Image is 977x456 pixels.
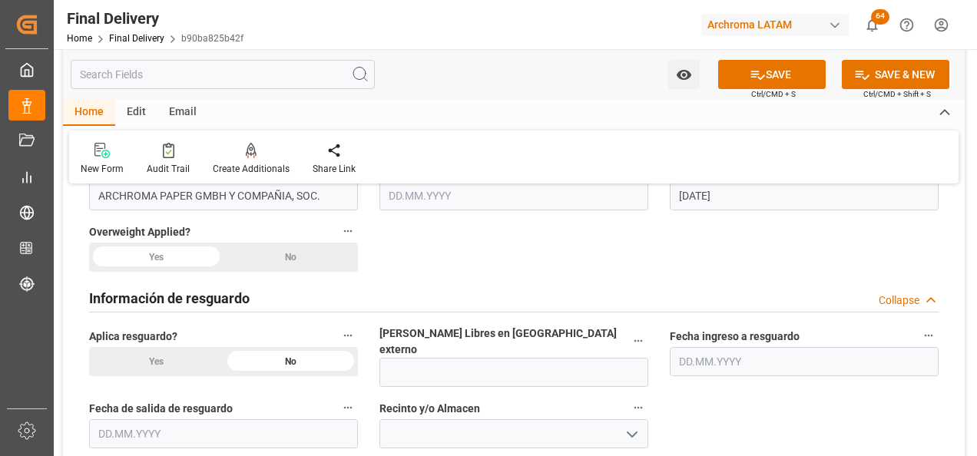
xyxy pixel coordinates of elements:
button: Fecha ingreso a resguardo [919,325,939,345]
span: Fecha ingreso a resguardo [670,329,800,345]
input: DD.MM.YYYY [670,181,939,210]
div: Create Additionals [213,162,290,176]
button: open menu [620,422,643,446]
button: Help Center [889,8,924,42]
button: show 64 new notifications [855,8,889,42]
span: Fecha de salida de resguardo [89,401,233,417]
input: DD.MM.YYYY [89,419,358,448]
span: Recinto y/o Almacen [379,401,480,417]
div: Audit Trail [147,162,190,176]
span: Ctrl/CMD + S [751,88,796,100]
button: Archroma LATAM [701,10,855,39]
span: Ctrl/CMD + Shift + S [863,88,931,100]
a: Final Delivery [109,33,164,44]
button: SAVE [718,60,826,89]
div: Archroma LATAM [701,14,849,36]
button: Recinto y/o Almacen [628,398,648,418]
div: Yes [89,347,224,376]
div: Share Link [313,162,356,176]
div: Email [157,100,208,126]
div: No [224,243,358,272]
span: 64 [871,9,889,25]
input: Search Fields [71,60,375,89]
span: Overweight Applied? [89,224,190,240]
input: DD.MM.YYYY [670,347,939,376]
div: Final Delivery [67,7,243,30]
div: Yes [89,243,224,272]
span: Aplica resguardo? [89,329,177,345]
div: Collapse [879,292,919,309]
div: Home [63,100,115,126]
div: No [224,347,358,376]
button: open menu [668,60,700,89]
input: DD.MM.YYYY [379,181,648,210]
div: New Form [81,162,124,176]
button: Overweight Applied? [338,221,358,241]
button: SAVE & NEW [842,60,949,89]
div: Edit [115,100,157,126]
h2: Información de resguardo [89,288,250,309]
a: Home [67,33,92,44]
button: Aplica resguardo? [338,325,358,345]
span: [PERSON_NAME] Libres en [GEOGRAPHIC_DATA] externo [379,325,628,358]
button: Fecha de salida de resguardo [338,398,358,418]
button: [PERSON_NAME] Libres en [GEOGRAPHIC_DATA] externo [628,331,648,351]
